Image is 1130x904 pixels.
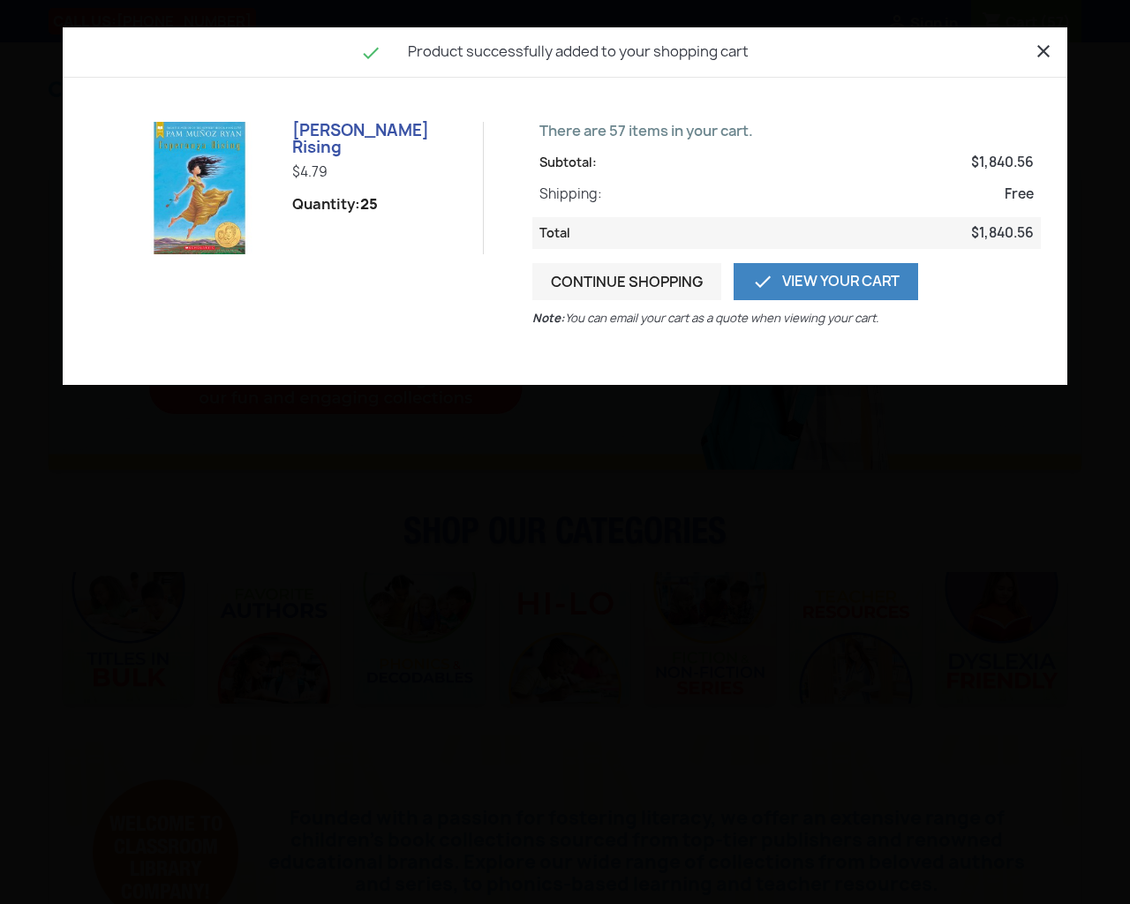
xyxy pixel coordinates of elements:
[292,195,378,213] span: Quantity:
[133,122,266,254] img: Esperanza Rising
[539,154,597,171] span: Subtotal:
[532,309,885,327] p: You can email your cart as a quote when viewing your cart.
[360,42,381,64] i: 
[1005,185,1034,203] span: Free
[76,41,1054,64] h4: Product successfully added to your shopping cart
[734,263,918,300] a: View Your Cart
[292,163,469,181] p: $4.79
[292,122,469,157] h6: [PERSON_NAME] Rising
[971,154,1034,171] span: $1,840.56
[752,271,773,292] i: 
[360,194,378,214] strong: 25
[532,309,565,327] b: Note:
[532,122,1041,139] p: There are 57 items in your cart.
[539,185,602,203] span: Shipping:
[539,224,570,242] span: Total
[971,224,1034,242] span: $1,840.56
[532,263,721,300] button: Continue shopping
[1033,41,1054,62] i: close
[1033,39,1054,62] button: Close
